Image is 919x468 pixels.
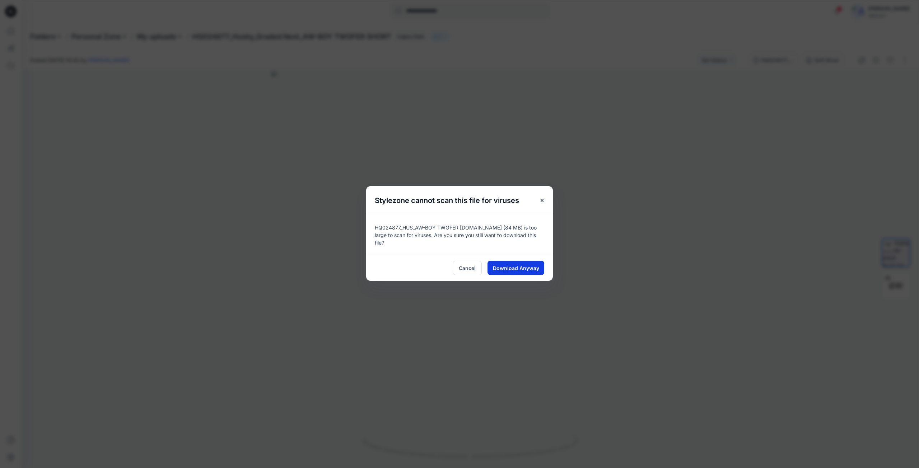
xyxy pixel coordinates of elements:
[536,194,549,207] button: Close
[493,264,539,272] span: Download Anyway
[488,261,544,275] button: Download Anyway
[459,264,476,272] span: Cancel
[453,261,482,275] button: Cancel
[366,215,553,255] div: HQ024877_HUS_AW-BOY TWOFER [DOMAIN_NAME] (84 MB) is too large to scan for viruses. Are you sure y...
[366,186,528,215] h5: Stylezone cannot scan this file for viruses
